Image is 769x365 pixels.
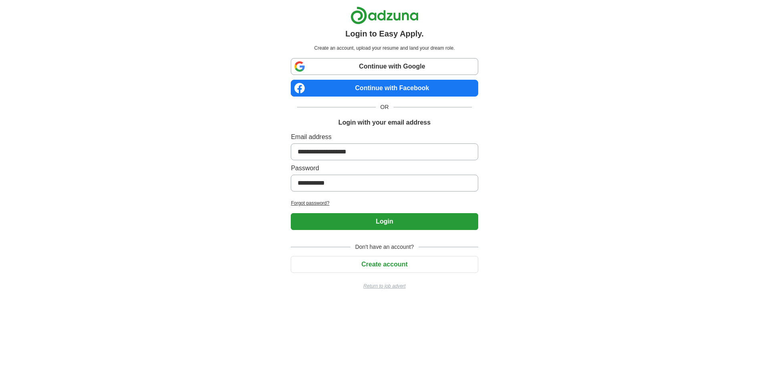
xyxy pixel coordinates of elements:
[376,103,394,111] span: OR
[291,58,478,75] a: Continue with Google
[291,80,478,97] a: Continue with Facebook
[291,256,478,273] button: Create account
[350,243,419,251] span: Don't have an account?
[291,163,478,173] label: Password
[291,261,478,268] a: Create account
[291,282,478,290] a: Return to job advert
[292,44,476,52] p: Create an account, upload your resume and land your dream role.
[350,6,419,24] img: Adzuna logo
[291,132,478,142] label: Email address
[291,200,478,207] a: Forgot password?
[291,213,478,230] button: Login
[345,28,424,40] h1: Login to Easy Apply.
[338,118,431,127] h1: Login with your email address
